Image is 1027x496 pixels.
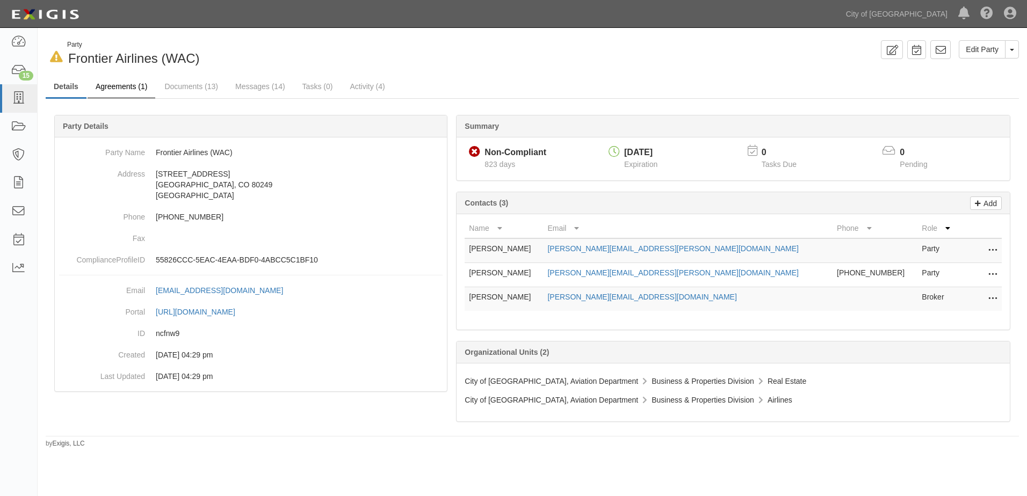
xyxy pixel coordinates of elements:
[59,206,443,228] dd: [PHONE_NUMBER]
[156,254,443,265] p: 55826CCC-5EAC-4EAA-BDF0-4ABCC5C1BF10
[547,293,736,301] a: [PERSON_NAME][EMAIL_ADDRESS][DOMAIN_NAME]
[841,3,953,25] a: City of [GEOGRAPHIC_DATA]
[833,218,917,238] th: Phone
[917,238,959,263] td: Party
[762,147,810,159] p: 0
[46,439,85,448] small: by
[59,142,443,163] dd: Frontier Airlines (WAC)
[59,249,145,265] dt: ComplianceProfileID
[67,40,199,49] div: Party
[342,76,393,97] a: Activity (4)
[46,40,524,68] div: Frontier Airlines (WAC)
[59,206,145,222] dt: Phone
[465,218,543,238] th: Name
[624,160,657,169] span: Expiration
[900,160,927,169] span: Pending
[465,263,543,287] td: [PERSON_NAME]
[959,40,1006,59] a: Edit Party
[50,52,63,63] i: In Default since 08/05/2025
[465,238,543,263] td: [PERSON_NAME]
[652,377,754,385] span: Business & Properties Division
[768,377,806,385] span: Real Estate
[970,196,1002,210] a: Add
[484,147,546,159] div: Non-Compliant
[484,160,515,169] span: Since 06/30/2023
[63,122,109,130] b: Party Details
[465,377,638,385] span: City of [GEOGRAPHIC_DATA], Aviation Department
[59,323,145,339] dt: ID
[465,122,499,130] b: Summary
[156,76,226,97] a: Documents (13)
[59,323,443,344] dd: ncfnw9
[768,396,792,404] span: Airlines
[59,366,145,382] dt: Last Updated
[465,287,543,311] td: [PERSON_NAME]
[917,287,959,311] td: Broker
[59,280,145,296] dt: Email
[59,142,145,158] dt: Party Name
[547,268,799,277] a: [PERSON_NAME][EMAIL_ADDRESS][PERSON_NAME][DOMAIN_NAME]
[624,147,657,159] div: [DATE]
[762,160,797,169] span: Tasks Due
[294,76,341,97] a: Tasks (0)
[88,76,155,99] a: Agreements (1)
[917,263,959,287] td: Party
[980,8,993,20] i: Help Center - Complianz
[652,396,754,404] span: Business & Properties Division
[59,228,145,244] dt: Fax
[981,197,997,209] p: Add
[19,71,33,81] div: 15
[465,199,508,207] b: Contacts (3)
[59,301,145,317] dt: Portal
[833,263,917,287] td: [PHONE_NUMBER]
[900,147,941,159] p: 0
[59,344,145,360] dt: Created
[156,308,247,316] a: [URL][DOMAIN_NAME]
[53,440,85,447] a: Exigis, LLC
[156,285,283,296] div: [EMAIL_ADDRESS][DOMAIN_NAME]
[59,344,443,366] dd: 06/30/2023 04:29 pm
[8,5,82,24] img: logo-5460c22ac91f19d4615b14bd174203de0afe785f0fc80cf4dbbc73dc1793850b.png
[547,244,799,253] a: [PERSON_NAME][EMAIL_ADDRESS][PERSON_NAME][DOMAIN_NAME]
[465,348,549,356] b: Organizational Units (2)
[917,218,959,238] th: Role
[543,218,833,238] th: Email
[59,163,145,179] dt: Address
[227,76,293,97] a: Messages (14)
[59,163,443,206] dd: [STREET_ADDRESS] [GEOGRAPHIC_DATA], CO 80249 [GEOGRAPHIC_DATA]
[465,396,638,404] span: City of [GEOGRAPHIC_DATA], Aviation Department
[68,51,199,65] span: Frontier Airlines (WAC)
[46,76,86,99] a: Details
[156,286,295,295] a: [EMAIL_ADDRESS][DOMAIN_NAME]
[469,147,480,158] i: Non-Compliant
[59,366,443,387] dd: 06/30/2023 04:29 pm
